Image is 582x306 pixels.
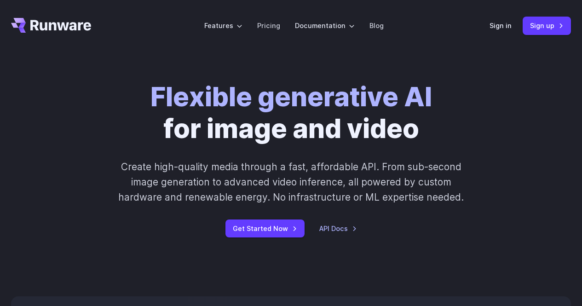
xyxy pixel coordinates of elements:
[11,18,91,33] a: Go to /
[150,81,432,113] strong: Flexible generative AI
[369,20,384,31] a: Blog
[319,223,357,234] a: API Docs
[112,159,470,205] p: Create high-quality media through a fast, affordable API. From sub-second image generation to adv...
[150,81,432,144] h1: for image and video
[523,17,571,35] a: Sign up
[257,20,280,31] a: Pricing
[295,20,355,31] label: Documentation
[490,20,512,31] a: Sign in
[225,219,305,237] a: Get Started Now
[204,20,242,31] label: Features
